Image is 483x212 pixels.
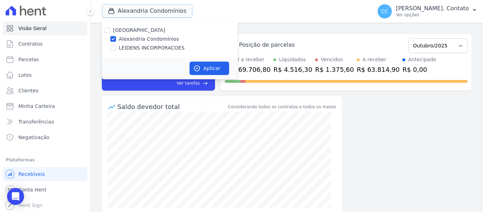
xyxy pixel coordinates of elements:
div: R$ 63.814,90 [357,65,400,74]
a: Recebíveis [3,167,87,181]
div: Antecipado [408,56,436,63]
a: Minha Carteira [3,99,87,113]
div: Considerando todos os contratos e todos os meses [228,104,336,110]
label: LEIDENS INCORPORACOES [119,44,185,52]
span: CC [381,9,388,14]
a: Contratos [3,37,87,51]
div: Total a receber [228,56,270,63]
button: CC [PERSON_NAME]. Contato Ver opções [372,1,483,21]
span: Visão Geral [18,25,47,32]
div: Open Intercom Messenger [7,188,24,205]
span: east [203,81,208,86]
label: [GEOGRAPHIC_DATA] [113,27,165,33]
span: Clientes [18,87,38,94]
div: Liquidados [279,56,306,63]
span: Conta Hent [18,186,46,193]
span: Lotes [18,71,32,79]
a: Clientes [3,84,87,98]
div: Posição de parcelas [239,41,295,49]
div: A receber [362,56,386,63]
div: Plataformas [6,156,85,164]
a: Lotes [3,68,87,82]
div: Vencidos [321,56,343,63]
span: Contratos [18,40,42,47]
div: R$ 0,00 [402,65,436,74]
a: Conta Hent [3,183,87,197]
div: Saldo devedor total [117,102,227,111]
a: Negativação [3,130,87,144]
button: Aplicar [190,62,229,75]
p: [PERSON_NAME]. Contato [396,5,469,12]
button: Alexandria Condomínios [102,4,192,18]
div: R$ 69.706,80 [228,65,270,74]
span: Recebíveis [18,171,45,178]
p: Ver opções [396,12,469,18]
span: Transferências [18,118,54,125]
div: R$ 4.516,30 [273,65,312,74]
a: Parcelas [3,52,87,67]
span: Negativação [18,134,50,141]
a: Visão Geral [3,21,87,35]
span: Parcelas [18,56,39,63]
span: Minha Carteira [18,103,55,110]
label: Alexandria Condomínios [119,35,179,43]
a: Ver tarefas east [128,80,208,86]
div: R$ 1.375,60 [315,65,354,74]
span: Ver tarefas [177,80,200,86]
a: Transferências [3,115,87,129]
